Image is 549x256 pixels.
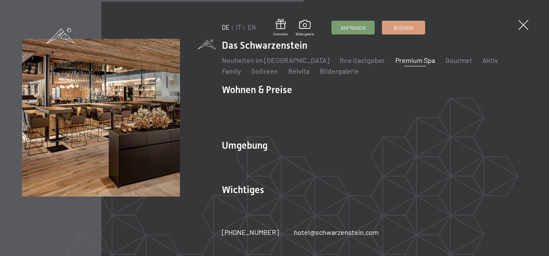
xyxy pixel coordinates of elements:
[445,56,472,64] a: Gourmet
[288,67,309,75] a: Belvita
[394,24,413,31] span: Buchen
[341,24,366,31] span: Anfragen
[273,19,288,37] a: Gutschein
[248,24,256,31] a: EN
[273,32,288,37] span: Gutschein
[236,24,241,31] a: IT
[296,20,314,36] a: Bildergalerie
[483,56,498,64] a: Aktiv
[395,56,435,64] a: Premium Spa
[222,24,230,31] a: DE
[294,228,379,237] a: hotel@schwarzenstein.com
[222,56,329,64] a: Neuheiten im [GEOGRAPHIC_DATA]
[320,67,359,75] a: Bildergalerie
[222,228,279,237] a: [PHONE_NUMBER]
[222,67,241,75] a: Family
[251,67,278,75] a: GoGreen
[296,32,314,37] span: Bildergalerie
[382,21,425,34] a: Buchen
[332,21,374,34] a: Anfragen
[340,56,385,64] a: Ihre Gastgeber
